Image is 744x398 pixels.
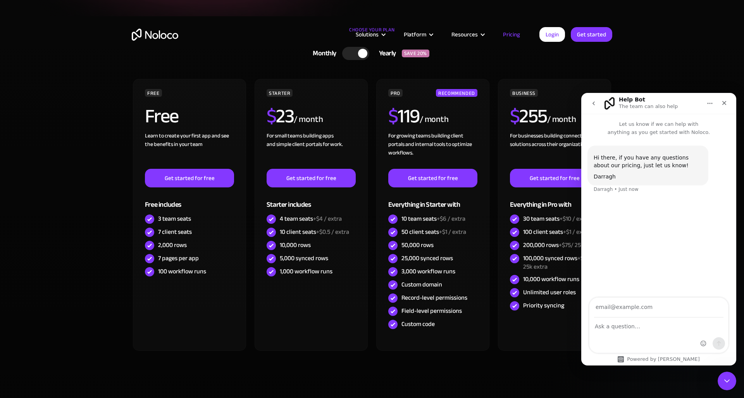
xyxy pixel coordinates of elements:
div: / month [420,113,449,126]
span: +$10 / extra [560,213,590,225]
div: 10,000 workflow runs [523,275,579,283]
div: 50 client seats [401,228,466,236]
div: Platform [394,29,442,39]
div: FREE [145,89,162,97]
div: Custom domain [401,280,442,289]
div: Everything in Pro with [510,187,599,213]
div: / month [294,113,323,126]
a: Pricing [493,29,530,39]
a: home [132,29,178,41]
span: +$1 / extra [439,226,466,238]
div: 200,000 rows [523,241,599,249]
div: For businesses building connected solutions across their organization. ‍ [510,132,599,169]
div: 25,000 synced rows [401,254,453,262]
div: Solutions [346,29,394,39]
div: 10,000 rows [280,241,311,249]
div: RECOMMENDED [436,89,477,97]
div: Starter includes [267,187,356,213]
div: 100 workflow runs [158,267,206,276]
div: For small teams building apps and simple client portals for work. ‍ [267,132,356,169]
div: Custom code [401,320,435,328]
div: Solutions [356,29,379,39]
span: +$75/ 25k extra [523,252,592,273]
div: 1,000 workflow runs [280,267,332,276]
div: BUSINESS [510,89,538,97]
span: +$4 / extra [313,213,342,225]
span: +$6 / extra [437,213,465,225]
a: Get started for free [388,169,477,187]
div: 2,000 rows [158,241,187,249]
div: 7 pages per app [158,254,199,262]
div: PRO [388,89,403,97]
a: Get started [571,27,612,42]
div: 50,000 rows [401,241,434,249]
div: Free includes [145,187,234,213]
a: Login [539,27,565,42]
a: Get started for free [510,169,599,187]
div: 3 team seats [158,214,191,223]
div: Record-level permissions [401,293,467,302]
span: $ [267,98,276,134]
div: 100 client seats [523,228,590,236]
div: 10 client seats [280,228,349,236]
iframe: Intercom live chat [718,372,736,390]
div: 3,000 workflow runs [401,267,455,276]
span: $ [388,98,398,134]
h2: Free [145,106,179,126]
div: Unlimited user roles [523,288,576,297]
div: Resources [451,29,478,39]
span: +$1 / extra [563,226,590,238]
div: Learn to create your first app and see the benefits in your team ‍ [145,132,234,169]
iframe: Intercom live chat [581,93,736,365]
a: Get started for free [145,169,234,187]
div: / month [547,113,576,126]
div: 30 team seats [523,214,590,223]
a: Get started for free [267,169,356,187]
span: +$0.5 / extra [316,226,349,238]
div: Resources [442,29,493,39]
div: Priority syncing [523,301,564,310]
span: +$75/ 25k extra [559,239,599,251]
div: 10 team seats [401,214,465,223]
div: STARTER [267,89,293,97]
h2: 119 [388,106,420,126]
div: Field-level permissions [401,307,462,315]
div: 100,000 synced rows [523,254,599,271]
div: 4 team seats [280,214,342,223]
div: Everything in Starter with [388,187,477,213]
div: For growing teams building client portals and internal tools to optimize workflows. [388,132,477,169]
h2: 23 [267,106,294,126]
h2: 255 [510,106,547,126]
div: Platform [404,29,426,39]
span: $ [510,98,520,134]
div: 5,000 synced rows [280,254,328,262]
div: 7 client seats [158,228,192,236]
